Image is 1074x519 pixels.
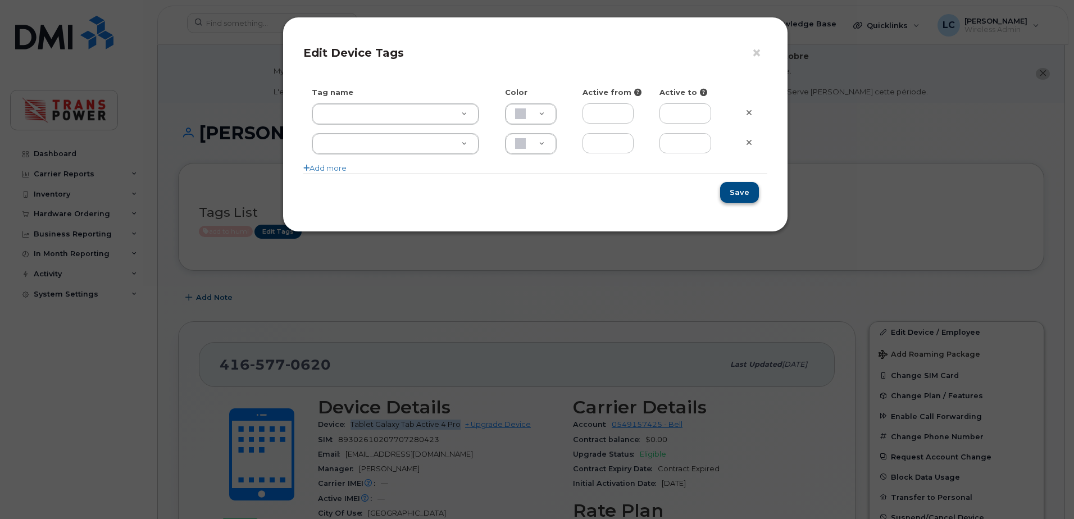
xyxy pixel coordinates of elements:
div: Active to [651,87,729,98]
h4: Edit Device Tags [303,46,767,60]
i: Fill in to restrict tag activity to this date [700,89,707,96]
div: Active from [574,87,652,98]
button: Save [720,182,759,203]
div: Color [497,87,574,98]
a: Add more [303,163,347,172]
i: Fill in to restrict tag activity to this date [634,89,641,96]
button: × [752,45,767,62]
div: Tag name [303,87,497,98]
